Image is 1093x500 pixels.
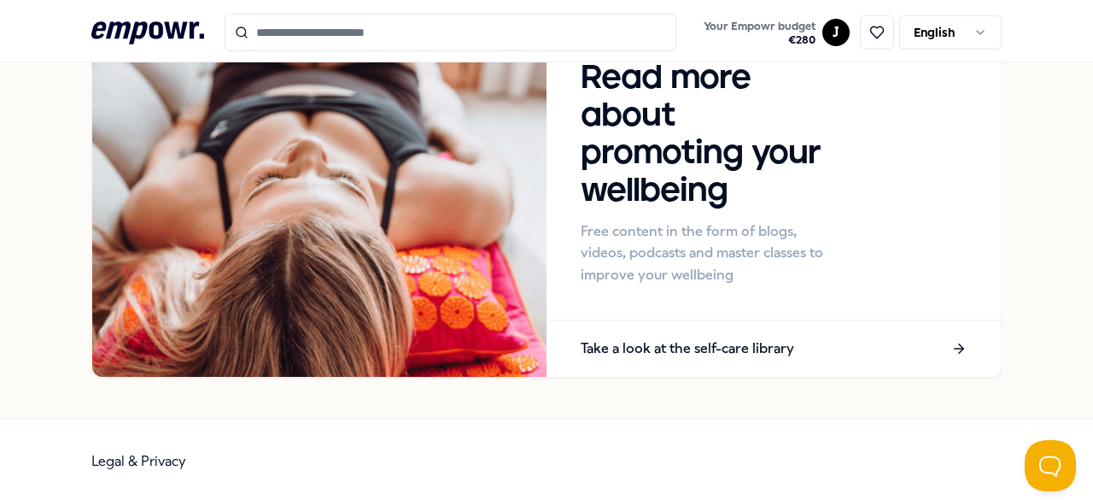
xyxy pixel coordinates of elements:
[697,15,822,50] a: Your Empowr budget€280
[91,453,186,469] a: Legal & Privacy
[1025,440,1076,491] iframe: Help Scout Beacon - Open
[92,26,546,377] img: Handout image
[704,20,815,33] span: Your Empowr budget
[581,221,839,286] p: Free content in the form of blogs, videos, podcasts and master classes to improve your wellbeing
[704,33,815,47] span: € 280
[822,19,850,46] button: J
[700,16,819,50] button: Your Empowr budget€280
[225,14,677,51] input: Search for products, categories or subcategories
[91,25,1002,378] a: Handout imageRead more about promoting your wellbeingFree content in the form of blogs, videos, p...
[581,338,794,360] p: Take a look at the self-care library
[581,60,839,210] h3: Read more about promoting your wellbeing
